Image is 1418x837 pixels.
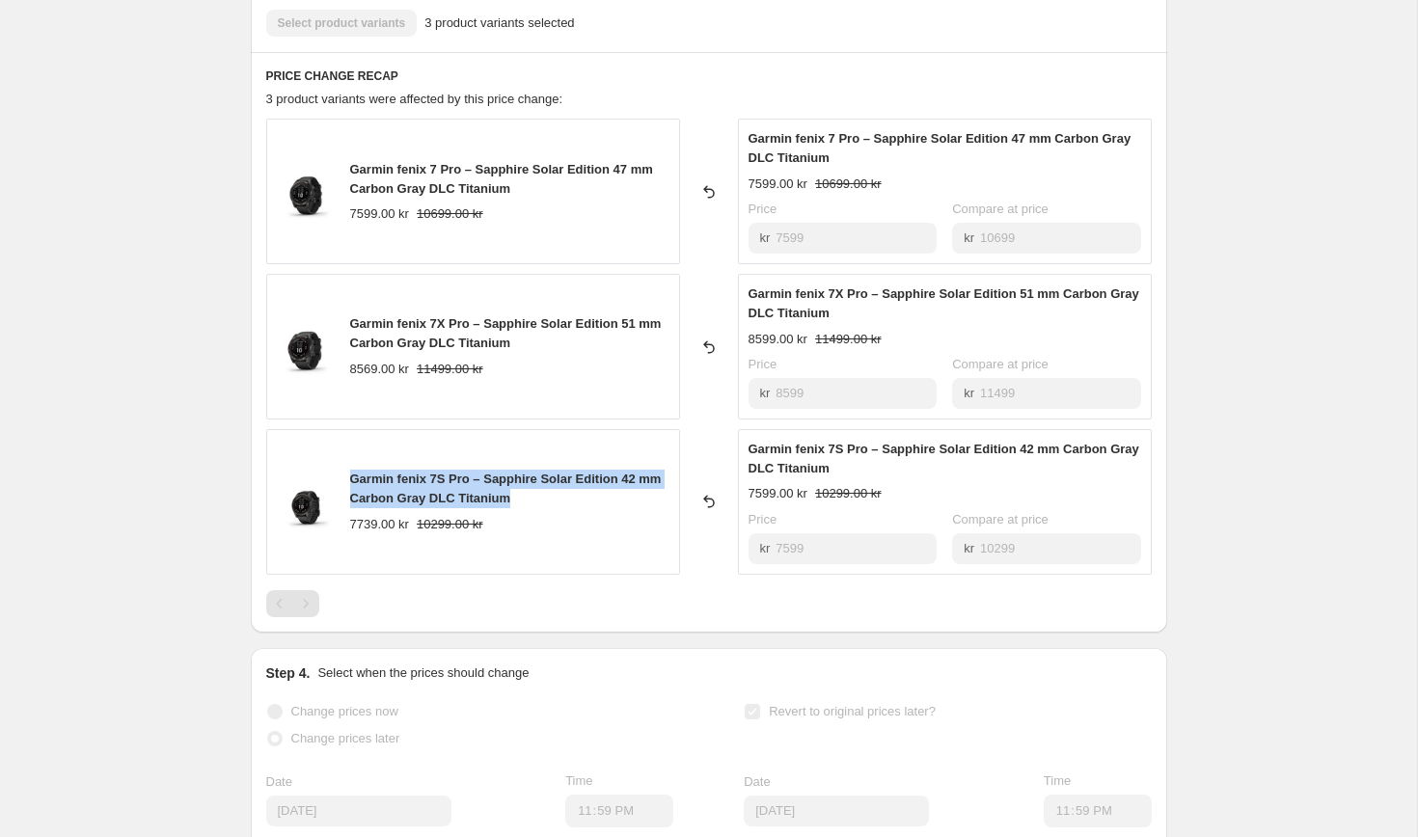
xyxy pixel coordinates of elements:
input: 9/29/2025 [744,796,929,826]
span: Price [749,202,777,216]
span: kr [964,541,974,555]
span: Garmin fenix 7S Pro – Sapphire Solar Edition 42 mm Carbon Gray DLC Titanium [749,442,1139,475]
p: Select when the prices should change [317,663,529,683]
strike: 10699.00 kr [815,175,882,194]
div: 7599.00 kr [749,484,807,503]
span: Change prices later [291,731,400,745]
div: 8599.00 kr [749,330,807,349]
span: Garmin fenix 7 Pro – Sapphire Solar Edition 47 mm Carbon Gray DLC Titanium [749,131,1132,165]
h2: Step 4. [266,663,311,683]
span: Garmin fenix 7 Pro – Sapphire Solar Edition 47 mm Carbon Gray DLC Titanium [350,162,653,196]
div: 7739.00 kr [350,515,409,534]
span: Compare at price [952,202,1049,216]
h6: PRICE CHANGE RECAP [266,68,1152,84]
span: 3 product variants were affected by this price change: [266,92,563,106]
div: 7599.00 kr [749,175,807,194]
img: Garmin_1_sonarstore_520fe279-4102-40e6-8b3c-b76b493e5201_80x.webp [277,472,335,530]
span: Compare at price [952,512,1049,526]
input: 12:00 [565,795,673,827]
img: Garmin_1_sonarstore_4c84c34e-721b-44bf-a222-c89146b5d5a3_80x.webp [277,163,335,221]
strike: 11499.00 kr [815,330,882,349]
img: fenix7pro_1_80x.webp [277,318,335,376]
strike: 10299.00 kr [417,515,483,534]
input: 12:00 [1044,795,1152,827]
nav: Pagination [266,590,319,617]
span: kr [760,230,771,245]
span: Change prices now [291,704,398,718]
strike: 10699.00 kr [417,204,483,224]
div: 8569.00 kr [350,360,409,379]
strike: 11499.00 kr [417,360,483,379]
span: Time [1044,773,1071,788]
span: Date [744,774,770,789]
span: kr [964,386,974,400]
div: 7599.00 kr [350,204,409,224]
span: Garmin fenix 7X Pro – Sapphire Solar Edition 51 mm Carbon Gray DLC Titanium [350,316,662,350]
span: Time [565,773,592,788]
span: Garmin fenix 7S Pro – Sapphire Solar Edition 42 mm Carbon Gray DLC Titanium [350,472,662,505]
span: kr [964,230,974,245]
span: Compare at price [952,357,1049,371]
span: Garmin fenix 7X Pro – Sapphire Solar Edition 51 mm Carbon Gray DLC Titanium [749,286,1139,320]
input: 9/29/2025 [266,796,451,826]
span: kr [760,541,771,555]
span: Date [266,774,292,789]
span: kr [760,386,771,400]
span: 3 product variants selected [424,13,574,33]
strike: 10299.00 kr [815,484,882,503]
span: Revert to original prices later? [769,704,936,718]
span: Price [749,357,777,371]
span: Price [749,512,777,526]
